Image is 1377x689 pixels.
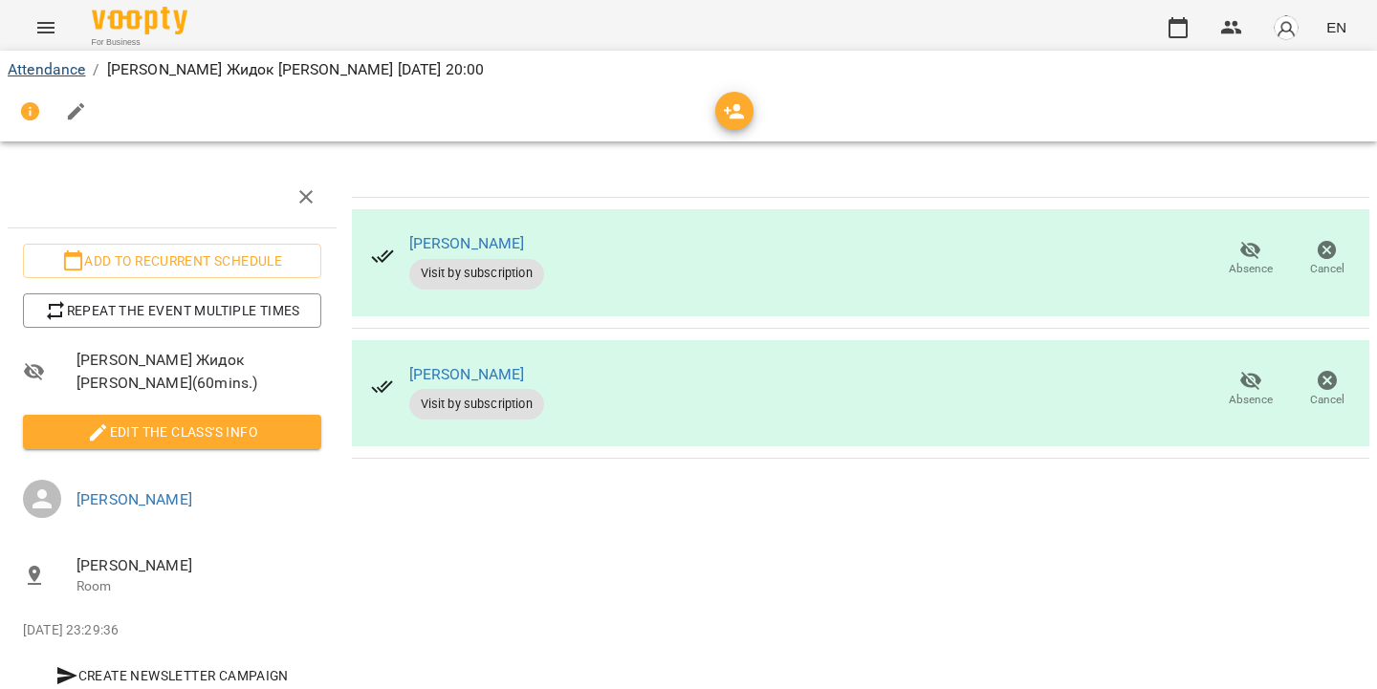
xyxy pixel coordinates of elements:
button: Add to recurrent schedule [23,247,321,281]
img: Voopty Logo [92,10,187,37]
p: Room [76,580,321,599]
img: avatar_s.png [1273,17,1300,44]
span: For Business [92,39,187,52]
a: [PERSON_NAME] [409,237,525,255]
span: Visit by subscription [409,398,544,416]
span: Absence [1229,264,1273,280]
span: Visit by subscription [409,268,544,285]
span: Repeat the event multiple times [38,302,306,325]
button: Absence [1213,365,1289,419]
p: [PERSON_NAME] Жидок [PERSON_NAME] [DATE] 20:00 [107,61,485,84]
span: [PERSON_NAME] [76,557,321,580]
span: Add to recurrent schedule [38,252,306,275]
span: Edit the class's Info [38,423,306,446]
li: / [93,61,98,84]
button: Edit the class's Info [23,418,321,452]
button: EN [1319,12,1354,48]
a: Attendance [8,63,85,81]
button: Cancel [1289,365,1366,419]
span: Absence [1229,395,1273,411]
button: Repeat the event multiple times [23,296,321,331]
span: [PERSON_NAME] Жидок [PERSON_NAME] ( 60 mins. ) [76,352,321,397]
button: Cancel [1289,235,1366,289]
span: Cancel [1310,264,1344,280]
span: Cancel [1310,395,1344,411]
button: Absence [1213,235,1289,289]
p: [DATE] 23:29:36 [23,624,321,643]
span: EN [1326,20,1346,40]
nav: breadcrumb [8,61,1369,84]
a: [PERSON_NAME] [409,368,525,386]
a: [PERSON_NAME] [76,493,192,511]
button: Menu [23,8,69,54]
